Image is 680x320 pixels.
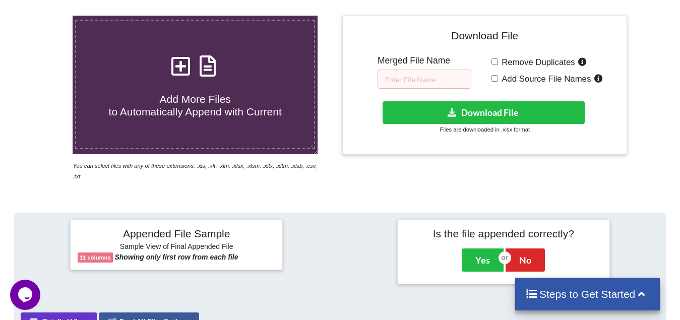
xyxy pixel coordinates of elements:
b: 11 columns [80,254,111,261]
small: Files are downloaded in .xlsx format [440,126,530,133]
button: No [506,248,545,272]
h4: Steps to Get Started [525,288,650,300]
button: Download File [383,101,585,124]
b: Showing only first row from each file [114,253,238,261]
h6: Sample View of Final Appended File [78,242,275,252]
h5: Merged File Name [378,55,471,66]
h4: Is the file appended correctly? [405,227,602,240]
i: You can select files with any of these extensions: .xls, .xlt, .xlm, .xlsx, .xlsm, .xltx, .xltm, ... [73,163,317,179]
iframe: chat widget [10,280,42,310]
span: Remove Duplicates [498,57,575,67]
button: Yes [462,248,504,272]
input: Enter File Name [378,70,471,89]
h4: Appended File Sample [78,227,275,241]
span: Add Source File Names [498,74,591,84]
span: Add More Files to Automatically Append with Current [109,93,282,117]
h4: Download File [350,23,620,52]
